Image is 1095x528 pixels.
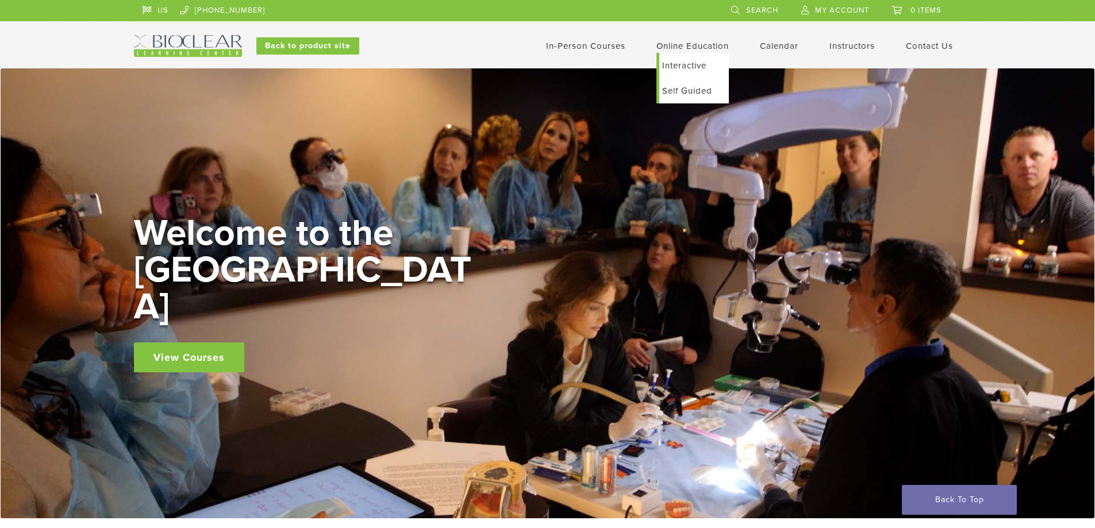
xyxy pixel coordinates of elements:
[656,41,729,51] a: Online Education
[906,41,953,51] a: Contact Us
[546,41,625,51] a: In-Person Courses
[910,6,942,15] span: 0 items
[134,342,244,372] a: View Courses
[902,485,1017,515] a: Back To Top
[760,41,798,51] a: Calendar
[659,78,729,103] a: Self Guided
[746,6,778,15] span: Search
[829,41,875,51] a: Instructors
[134,215,479,325] h2: Welcome to the [GEOGRAPHIC_DATA]
[815,6,869,15] span: My Account
[659,53,729,78] a: Interactive
[256,37,359,55] a: Back to product site
[134,35,242,57] img: Bioclear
